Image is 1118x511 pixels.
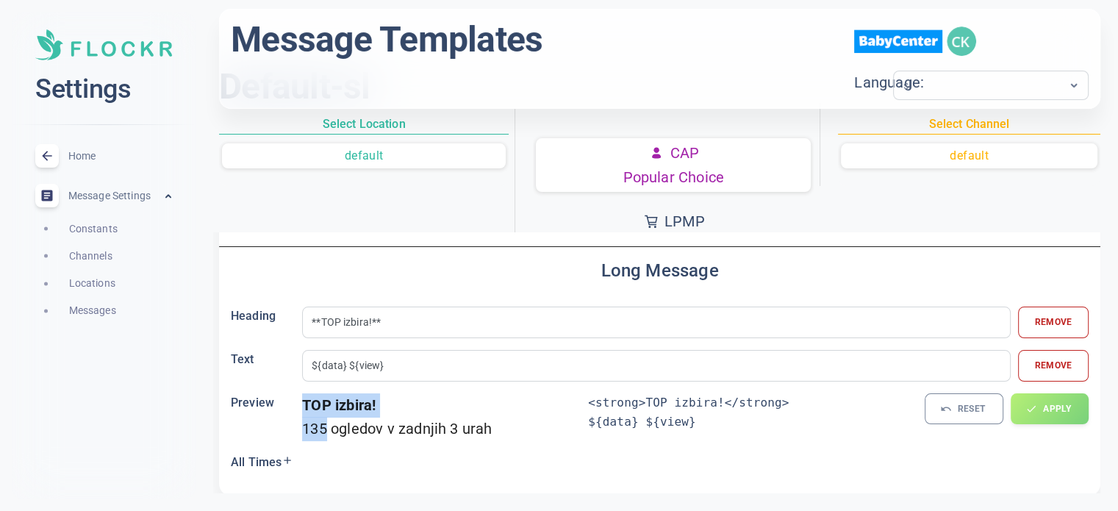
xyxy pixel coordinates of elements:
[588,415,695,429] code: ${data} ${view}
[35,29,172,60] img: Soft UI Logo
[219,115,509,135] h6: Select Location
[162,190,174,202] span: expand_less
[222,143,506,183] div: basic tabs example
[588,396,789,410] code: <strong>TOP izbira!</strong>
[35,72,172,107] h2: Settings
[670,141,699,165] p: CAP
[841,143,1097,183] div: basic tabs example
[1018,350,1089,382] button: Remove
[231,393,302,412] h6: Preview
[12,137,196,176] a: Home
[69,221,172,237] span: Constants
[854,71,893,95] div: Language:
[854,18,942,65] img: babycenter
[231,453,302,472] h6: All Times
[69,248,172,265] span: Channels
[41,215,196,243] a: Constants
[302,396,376,414] strong: TOP izbira!
[664,210,705,234] p: LPMP
[838,115,1100,135] h6: Select Channel
[41,297,196,324] a: Messages
[69,275,172,292] span: Locations
[231,259,1089,283] h4: Long Message
[41,243,196,270] a: Channels
[222,143,506,168] button: default
[231,307,302,326] h6: Heading
[947,26,976,56] img: 72891afe4fe6c9efe9311dda18686fec
[841,143,1097,168] button: default
[838,115,1100,186] div: tabs box
[41,270,196,297] a: Locations
[533,115,814,371] div: tabs box
[623,165,724,190] p: Popular Choice
[302,417,588,441] div: 135 ogledov v zadnjih 3 urah
[231,18,542,62] h1: Message Templates
[69,302,172,319] span: Messages
[1018,307,1089,338] button: Remove
[231,350,302,369] h6: Text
